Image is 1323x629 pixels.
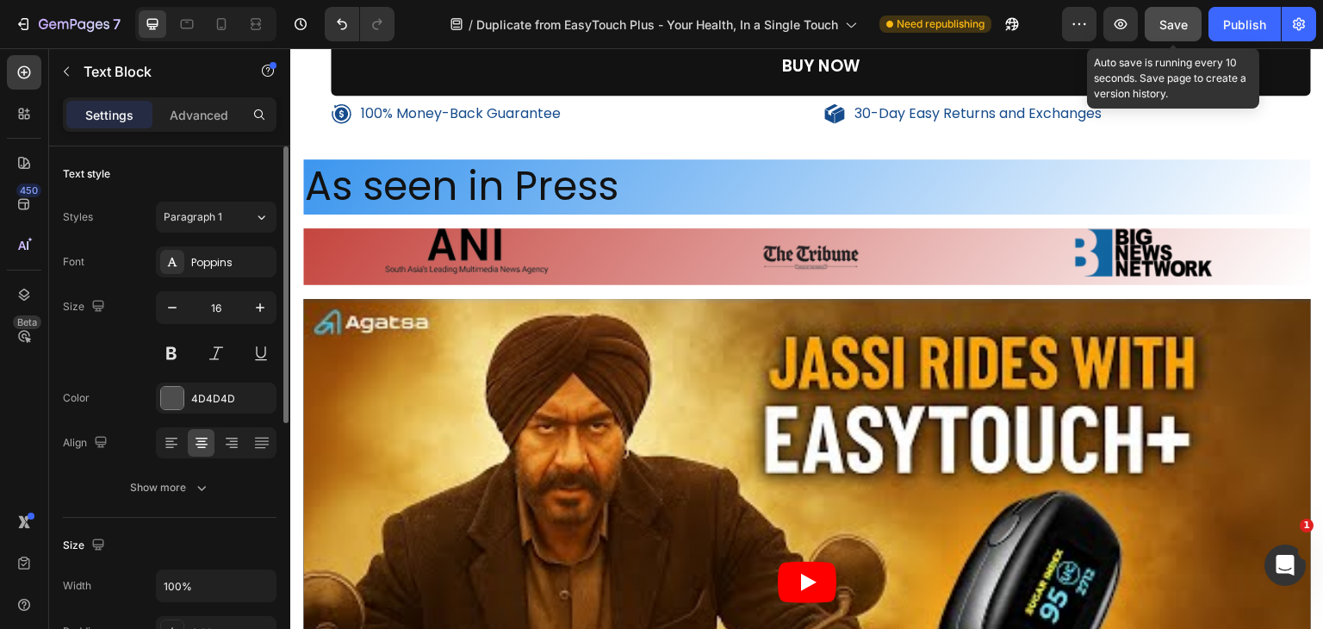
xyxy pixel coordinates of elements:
div: Color [63,390,90,406]
div: Beta [13,315,41,329]
span: Need republishing [897,16,984,32]
div: Buy Now [492,8,569,29]
span: / [469,16,473,34]
div: 450 [16,184,41,197]
div: Publish [1223,16,1266,34]
div: Undo/Redo [325,7,394,41]
button: 7 [7,7,128,41]
div: Styles [63,209,93,225]
div: Show more [130,479,210,496]
button: Publish [1208,7,1281,41]
p: Text Block [84,61,230,82]
div: Poppins [191,255,272,271]
h2: As seen in Press [13,111,1021,166]
div: 4D4D4D [191,391,272,407]
iframe: Design area [290,48,1323,629]
p: 30-Day Easy Returns and Exchanges [564,57,811,75]
img: gempages_560581373513958256-6a7c3cb0-dd5d-41c3-bfbf-7165db61ad2b.webp [435,180,599,236]
button: Paragraph 1 [156,202,276,233]
p: 100% Money-Back Guarantee [71,57,270,75]
div: Align [63,432,111,455]
button: Play [488,514,546,555]
span: 1 [1300,519,1314,532]
iframe: Intercom live chat [1264,545,1306,586]
span: Duplicate from EasyTouch Plus - Your Health, In a Single Touch [476,16,838,34]
button: Save [1145,7,1202,41]
p: Advanced [170,106,228,124]
div: Text style [63,166,110,182]
div: Width [63,578,91,594]
p: 7 [113,14,121,34]
p: Settings [85,106,134,124]
div: Font [63,254,84,270]
img: gempages_560581373513958256-943be70f-6238-4983-b8c3-ab440987a579.png [775,180,939,227]
input: Auto [157,570,276,601]
div: Size [63,296,109,319]
button: Show more [63,472,276,503]
div: Size [63,534,109,557]
span: Save [1159,17,1188,32]
img: gempages_560581373513958256-224dd603-e2f9-477d-a7c2-230fc407046c.webp [95,180,258,226]
span: Paragraph 1 [164,209,222,225]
